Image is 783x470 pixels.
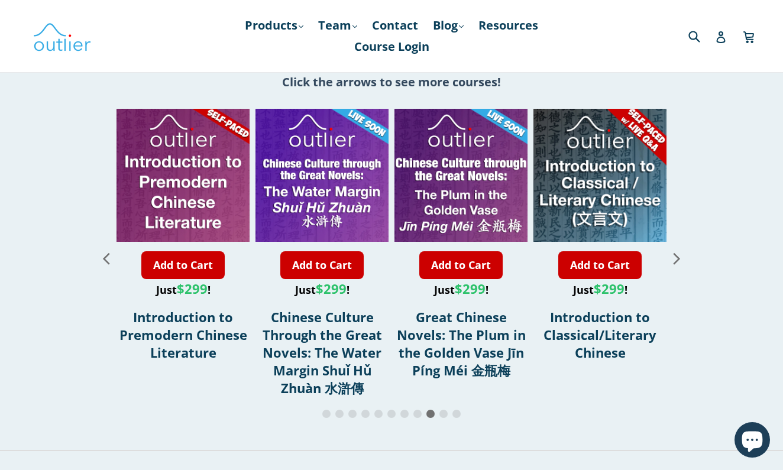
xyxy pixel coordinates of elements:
span: $299 [177,280,208,297]
a: Introduction to Classical/Literary Chinese [543,308,656,361]
a: Introduction to Premodern Chinese Literature [119,308,247,361]
div: Next slide [666,109,687,407]
span: $299 [316,280,347,297]
span: Just ! [573,283,627,297]
span: Go to slide 4 [361,410,370,418]
a: Contact [366,15,424,36]
div: 11 / 11 [394,109,528,407]
span: Go to slide 8 [413,410,422,418]
span: Go to slide 3 [348,410,357,418]
input: Search [685,24,718,48]
span: Go to slide 10 [439,410,448,418]
img: Outlier Linguistics [33,19,92,53]
strong: Click the arrows to see more courses! [282,74,501,90]
span: Go to slide 6 [387,410,396,418]
span: Go to slide 1 [322,410,331,418]
span: Just ! [434,283,488,297]
a: Great Chinese Novels: The Plum in the Golden Vase Jīn Píng Méi 金瓶梅 [397,308,526,379]
div: Previous slide [96,109,117,407]
a: Blog [427,15,470,36]
span: $299 [594,280,625,297]
div: 9 / 11 [117,109,250,407]
a: Add to Cart [558,251,642,279]
span: Go to slide 2 [335,410,344,418]
a: Add to Cart [141,251,225,279]
inbox-online-store-chat: Shopify online store chat [731,422,774,461]
span: $299 [455,280,486,297]
span: Go to slide 9 [426,410,435,418]
a: Add to Cart [280,251,364,279]
a: Resources [473,15,544,36]
span: Go to slide 7 [400,410,409,418]
span: Just ! [295,283,350,297]
a: Products [239,15,309,36]
div: 1 / 11 [533,109,666,407]
div: 10 / 11 [255,109,389,407]
span: Go to slide 5 [374,410,383,418]
span: Just ! [156,283,211,297]
span: Go to slide 11 [452,410,461,418]
a: Course Login [348,36,435,57]
a: Add to Cart [419,251,503,279]
a: Team [312,15,363,36]
a: Chinese Culture Through the Great Novels: The Water Margin Shuǐ Hǔ Zhuàn 水滸傳 [263,308,382,397]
